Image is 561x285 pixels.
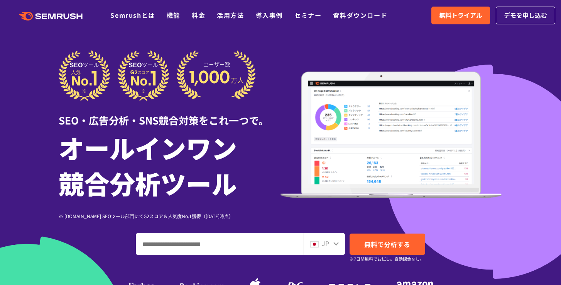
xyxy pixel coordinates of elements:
[431,7,490,24] a: 無料トライアル
[256,10,283,20] a: 導入事例
[59,130,280,201] h1: オールインワン 競合分析ツール
[294,10,321,20] a: セミナー
[167,10,180,20] a: 機能
[504,10,547,20] span: デモを申し込む
[333,10,387,20] a: 資料ダウンロード
[59,101,280,128] div: SEO・広告分析・SNS競合対策をこれ一つで。
[364,239,410,249] span: 無料で分析する
[110,10,155,20] a: Semrushとは
[496,7,555,24] a: デモを申し込む
[136,234,303,254] input: ドメイン、キーワードまたはURLを入力してください
[192,10,205,20] a: 料金
[350,255,424,263] small: ※7日間無料でお試し。自動課金なし。
[439,10,482,20] span: 無料トライアル
[322,239,329,248] span: JP
[217,10,244,20] a: 活用方法
[350,234,425,255] a: 無料で分析する
[59,212,280,220] div: ※ [DOMAIN_NAME] SEOツール部門にてG2スコア＆人気度No.1獲得（[DATE]時点）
